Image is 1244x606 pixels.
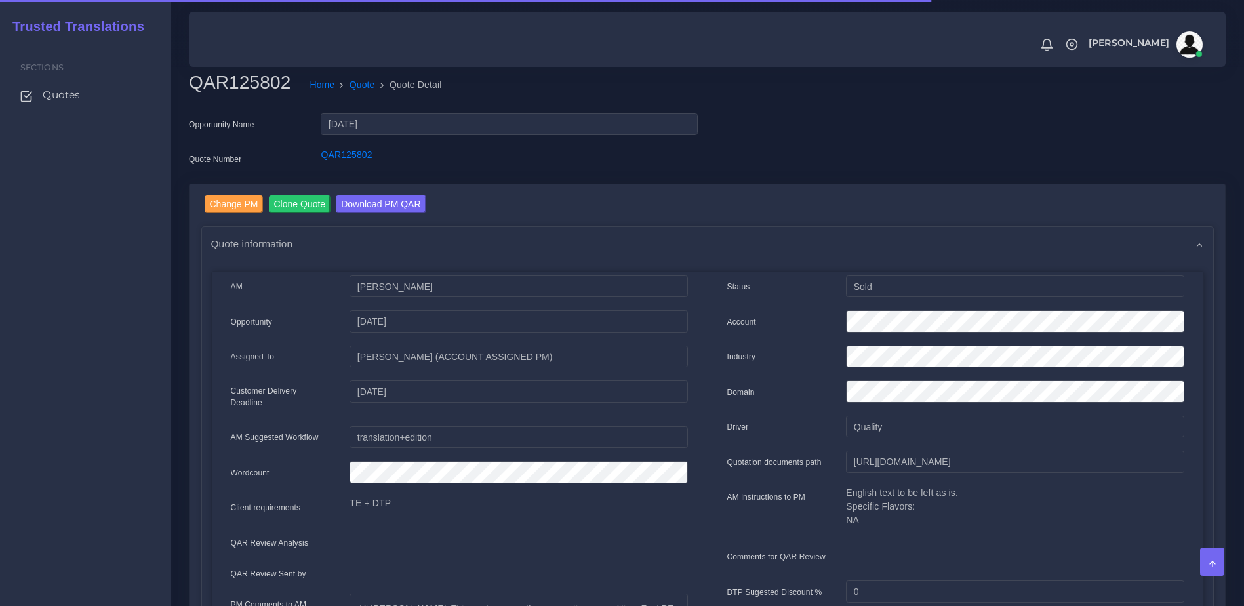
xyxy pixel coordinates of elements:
label: Industry [727,351,756,363]
label: Opportunity Name [189,119,254,131]
label: Opportunity [231,316,273,328]
a: Home [310,78,334,92]
label: Customer Delivery Deadline [231,385,331,409]
input: Change PM [205,195,264,213]
label: Comments for QAR Review [727,551,826,563]
p: TE + DTP [350,496,687,510]
li: Quote Detail [375,78,442,92]
label: Domain [727,386,755,398]
span: Quotes [43,88,80,102]
input: Download PM QAR [336,195,426,213]
label: Wordcount [231,467,270,479]
label: AM instructions to PM [727,491,806,503]
span: Sections [20,62,64,72]
label: Account [727,316,756,328]
p: English text to be left as is. Specific Flavors: NA [846,486,1184,527]
label: Driver [727,421,749,433]
label: Quotation documents path [727,456,822,468]
span: Quote information [211,236,293,251]
label: AM [231,281,243,293]
label: Quote Number [189,153,241,165]
input: Clone Quote [269,195,331,213]
a: Quotes [10,81,161,109]
a: Trusted Translations [3,16,144,37]
h2: QAR125802 [189,71,300,94]
label: AM Suggested Workflow [231,432,319,443]
a: Quote [350,78,375,92]
label: DTP Sugested Discount % [727,586,822,598]
label: Assigned To [231,351,275,363]
img: avatar [1176,31,1203,58]
a: [PERSON_NAME]avatar [1082,31,1207,58]
label: Status [727,281,750,293]
input: pm [350,346,687,368]
label: QAR Review Sent by [231,568,306,580]
div: Quote information [202,227,1213,260]
a: QAR125802 [321,150,372,160]
h2: Trusted Translations [3,18,144,34]
label: Client requirements [231,502,301,514]
label: QAR Review Analysis [231,537,309,549]
span: [PERSON_NAME] [1089,38,1169,47]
